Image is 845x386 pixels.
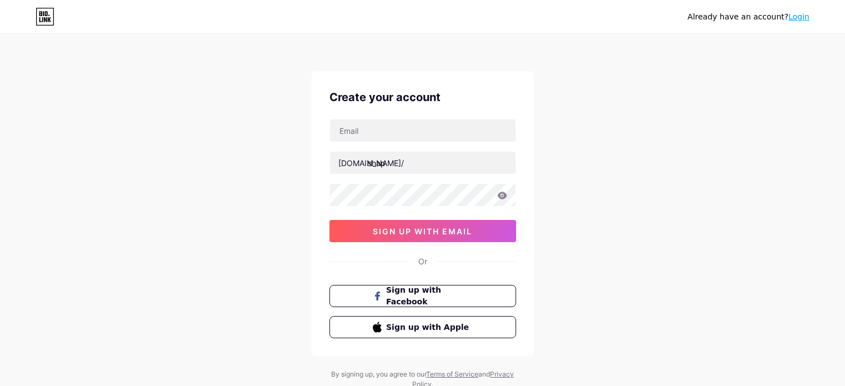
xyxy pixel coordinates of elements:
input: username [330,152,516,174]
a: Terms of Service [426,370,478,378]
button: sign up with email [329,220,516,242]
span: sign up with email [373,227,472,236]
button: Sign up with Facebook [329,285,516,307]
div: Create your account [329,89,516,106]
div: [DOMAIN_NAME]/ [338,157,404,169]
span: Sign up with Facebook [386,284,472,308]
div: Or [418,255,427,267]
a: Login [788,12,809,21]
div: Already have an account? [688,11,809,23]
input: Email [330,119,516,142]
span: Sign up with Apple [386,322,472,333]
button: Sign up with Apple [329,316,516,338]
